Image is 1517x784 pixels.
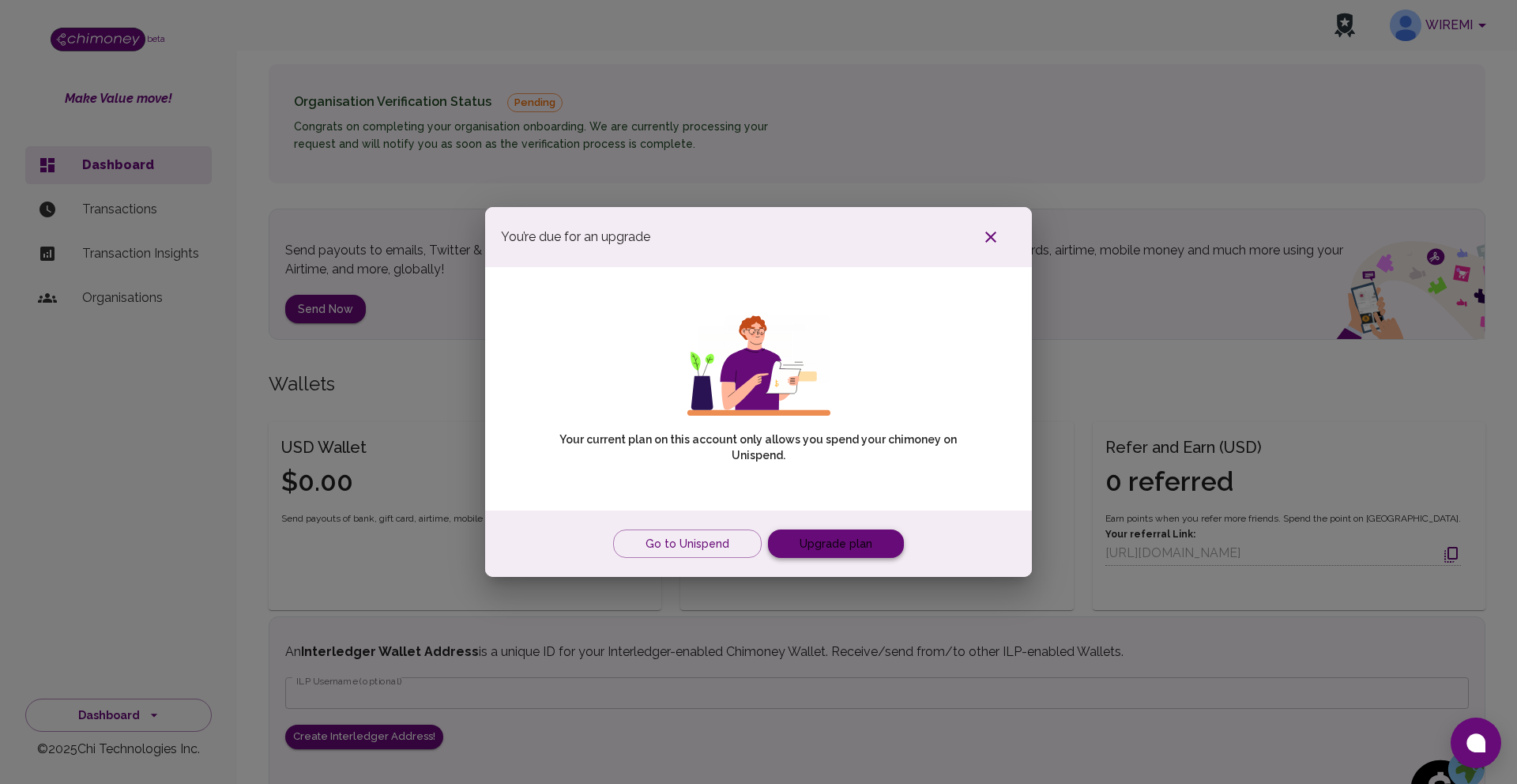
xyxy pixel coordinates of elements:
span: You’re due for an upgrade [501,228,650,247]
button: Open chat window [1451,718,1501,768]
p: Your current plan on this account only allows you spend your chimoney on Unispend. [547,432,970,463]
a: Upgrade plan [768,530,904,559]
img: boy reading svg [687,315,830,416]
a: Go to Unispend [613,530,762,559]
